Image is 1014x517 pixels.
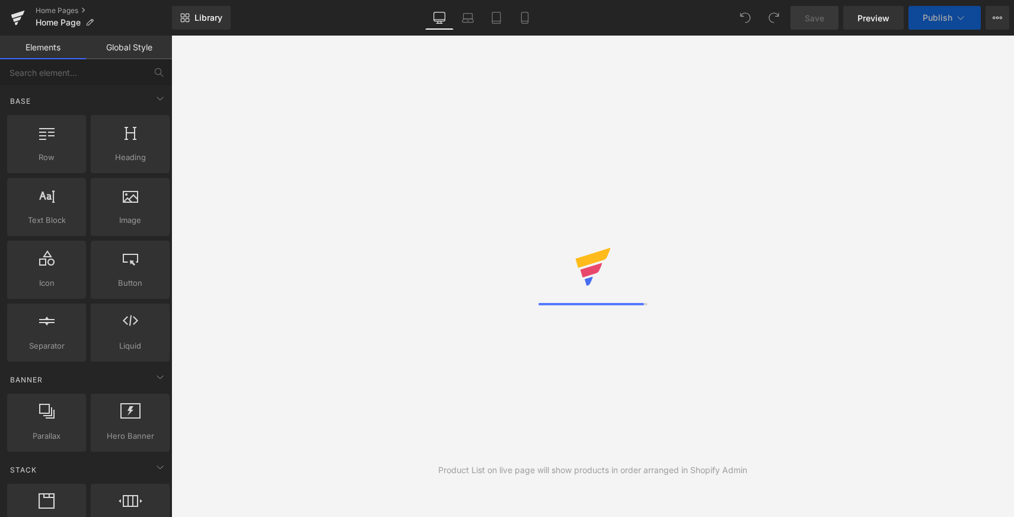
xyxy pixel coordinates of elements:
span: Text Block [11,214,82,226]
span: Base [9,95,32,107]
a: Tablet [482,6,511,30]
a: Mobile [511,6,539,30]
button: More [986,6,1009,30]
span: Library [194,12,222,23]
a: Laptop [454,6,482,30]
span: Home Page [36,18,81,27]
span: Image [94,214,166,226]
span: Stack [9,464,38,475]
span: Save [805,12,824,24]
a: Desktop [425,6,454,30]
span: Liquid [94,340,166,352]
span: Separator [11,340,82,352]
button: Undo [734,6,757,30]
span: Button [94,277,166,289]
span: Hero Banner [94,430,166,442]
span: Parallax [11,430,82,442]
span: Banner [9,374,44,385]
div: Product List on live page will show products in order arranged in Shopify Admin [438,464,747,477]
a: Preview [843,6,904,30]
span: Heading [94,151,166,164]
span: Icon [11,277,82,289]
span: Preview [857,12,889,24]
button: Publish [908,6,981,30]
button: Redo [762,6,786,30]
span: Row [11,151,82,164]
a: New Library [172,6,231,30]
a: Home Pages [36,6,172,15]
a: Global Style [86,36,172,59]
span: Publish [923,13,952,23]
